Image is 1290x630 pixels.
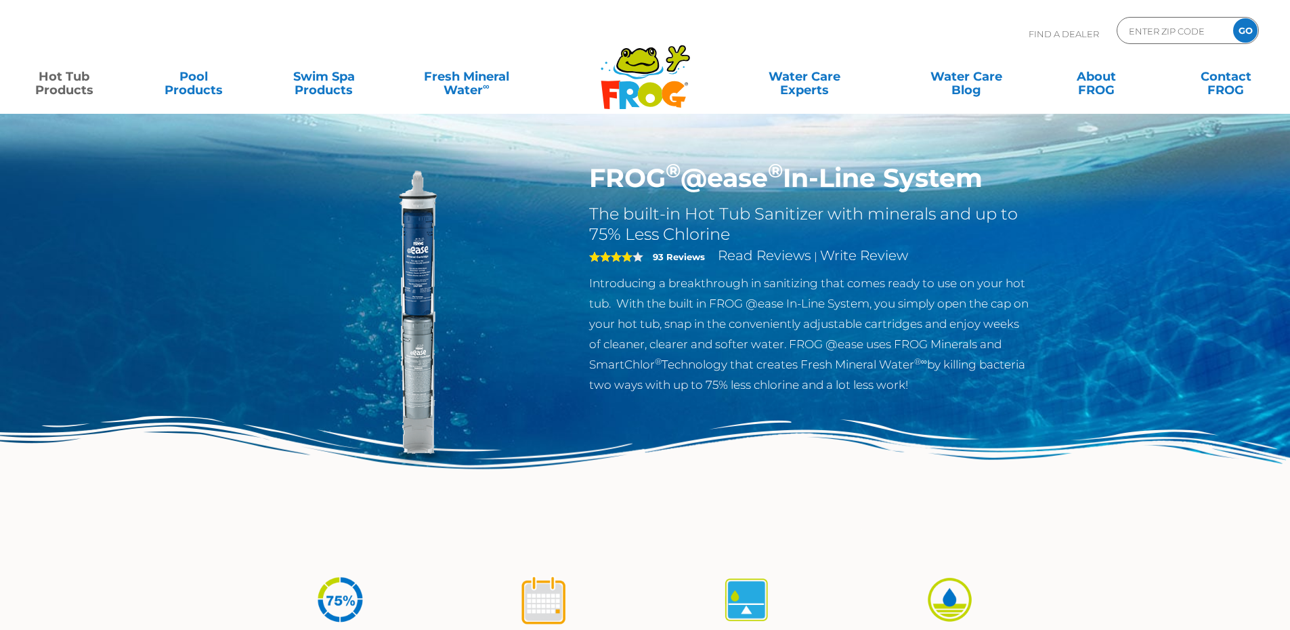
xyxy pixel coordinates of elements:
a: AboutFROG [1046,63,1146,90]
img: icon-atease-easy-on [924,574,975,625]
sup: ® [655,356,662,366]
p: Introducing a breakthrough in sanitizing that comes ready to use on your hot tub. With the built ... [589,273,1031,395]
img: icon-atease-75percent-less [315,574,366,625]
a: Water CareExperts [723,63,886,90]
span: 4 [589,251,632,262]
a: Hot TubProducts [14,63,114,90]
img: Frog Products Logo [593,27,697,110]
a: Fresh MineralWater∞ [403,63,530,90]
sup: ®∞ [914,356,927,366]
a: Water CareBlog [916,63,1016,90]
span: | [814,250,817,263]
sup: ∞ [483,81,490,91]
a: Swim SpaProducts [274,63,374,90]
h2: The built-in Hot Tub Sanitizer with minerals and up to 75% Less Chlorine [589,204,1031,245]
a: ContactFROG [1176,63,1276,90]
input: GO [1233,18,1257,43]
sup: ® [666,159,681,182]
img: icon-atease-shock-once [518,574,569,625]
sup: ® [768,159,783,182]
h1: FROG @ease In-Line System [589,163,1031,194]
a: Read Reviews [718,247,811,264]
a: PoolProducts [144,63,244,90]
p: Find A Dealer [1029,17,1099,51]
img: icon-atease-self-regulates [721,574,772,625]
img: inline-system.png [259,163,569,473]
a: Write Review [820,247,908,264]
strong: 93 Reviews [653,251,705,262]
